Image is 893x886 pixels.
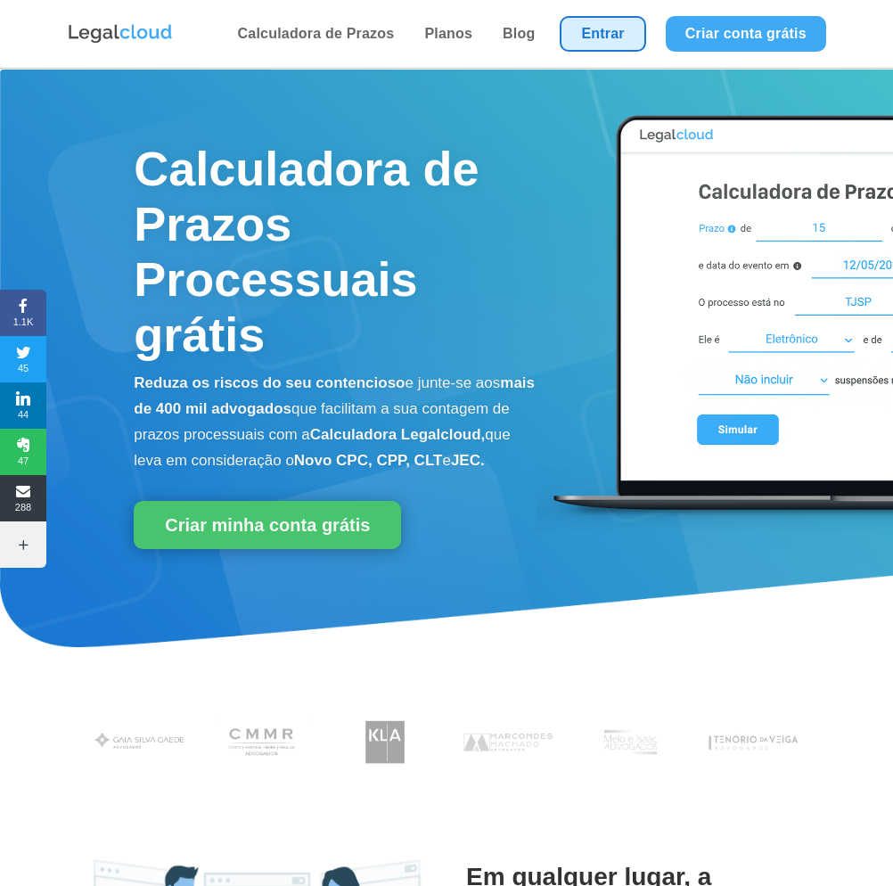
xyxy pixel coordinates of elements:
[134,374,405,391] b: Reduza os riscos do seu contencioso
[580,714,682,770] img: Profissionais do escritório Melo e Isaac Advogados utilizam a Legalcloud
[212,714,314,770] img: Costa Martins Meira Rinaldi Advogados
[134,371,536,473] p: e junte-se aos que facilitam a sua contagem de prazos processuais com a que leva em consideração o e
[560,16,645,52] a: Entrar
[89,714,191,770] img: Gaia Silva Gaede Advogados Associados
[134,501,401,549] a: Criar minha conta grátis
[451,452,485,469] b: JEC.
[702,714,804,770] img: Tenório da Veiga Advogados
[294,452,443,469] b: Novo CPC, CPP, CLT
[457,714,559,770] img: Marcondes Machado Advogados utilizam a Legalcloud
[666,16,826,52] a: Criar conta grátis
[67,22,174,45] img: Logo da Legalcloud
[310,426,486,443] b: Calculadora Legalcloud,
[334,714,436,770] img: Koury Lopes Advogados
[134,142,479,361] span: Calculadora de Prazos Processuais grátis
